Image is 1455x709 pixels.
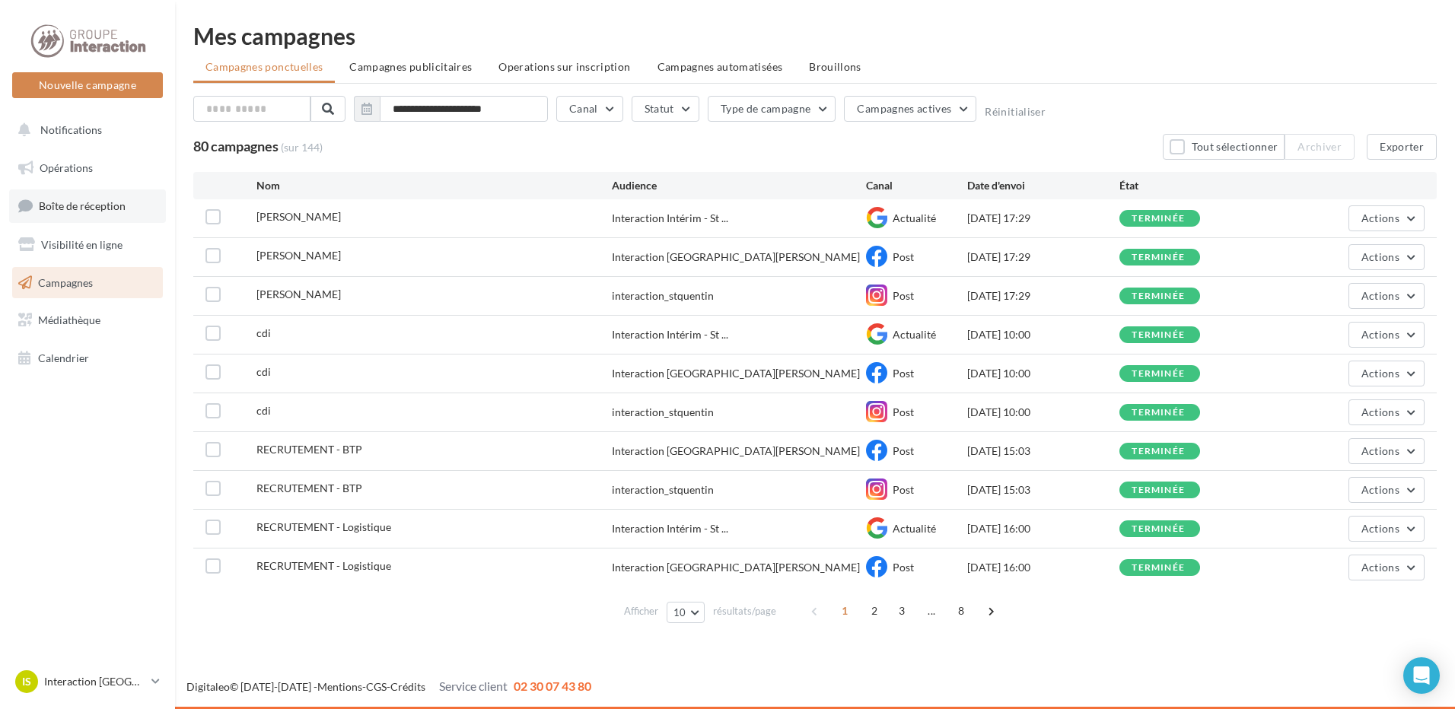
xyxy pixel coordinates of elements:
[612,366,860,381] div: Interaction [GEOGRAPHIC_DATA][PERSON_NAME]
[893,405,914,418] span: Post
[624,604,658,618] span: Afficher
[949,599,973,623] span: 8
[38,351,89,364] span: Calendrier
[893,522,936,535] span: Actualité
[439,679,508,693] span: Service client
[9,114,160,146] button: Notifications
[556,96,623,122] button: Canal
[1285,134,1355,160] button: Archiver
[349,60,472,73] span: Campagnes publicitaires
[1119,178,1272,193] div: État
[1361,211,1399,224] span: Actions
[893,250,914,263] span: Post
[1367,134,1437,160] button: Exporter
[890,599,914,623] span: 3
[1132,408,1185,418] div: terminée
[256,210,341,223] span: mr delattre
[612,211,728,226] span: Interaction Intérim - St ...
[1348,244,1425,270] button: Actions
[186,680,591,693] span: © [DATE]-[DATE] - - -
[1132,291,1185,301] div: terminée
[41,238,123,251] span: Visibilité en ligne
[498,60,630,73] span: Operations sur inscription
[390,680,425,693] a: Crédits
[612,521,728,536] span: Interaction Intérim - St ...
[9,152,166,184] a: Opérations
[256,326,271,339] span: cdi
[1132,485,1185,495] div: terminée
[193,138,279,154] span: 80 campagnes
[44,674,145,689] p: Interaction [GEOGRAPHIC_DATA][PERSON_NAME]
[186,680,230,693] a: Digitaleo
[985,106,1046,118] button: Réinitialiser
[967,521,1119,536] div: [DATE] 16:00
[713,604,776,618] span: résultats/page
[1132,330,1185,340] div: terminée
[38,313,100,326] span: Médiathèque
[1361,289,1399,302] span: Actions
[1348,283,1425,309] button: Actions
[1361,328,1399,341] span: Actions
[612,178,866,193] div: Audience
[967,405,1119,420] div: [DATE] 10:00
[9,304,166,336] a: Médiathèque
[612,288,714,304] div: interaction_stquentin
[967,178,1119,193] div: Date d'envoi
[857,102,951,115] span: Campagnes actives
[967,482,1119,498] div: [DATE] 15:03
[366,680,387,693] a: CGS
[866,178,967,193] div: Canal
[22,674,31,689] span: IS
[256,520,391,533] span: RECRUTEMENT - Logistique
[317,680,362,693] a: Mentions
[673,606,686,618] span: 10
[1132,563,1185,573] div: terminée
[256,482,362,494] span: RECRUTEMENT - BTP
[893,328,936,341] span: Actualité
[1348,361,1425,386] button: Actions
[893,211,936,224] span: Actualité
[967,250,1119,265] div: [DATE] 17:29
[967,444,1119,459] div: [DATE] 15:03
[9,267,166,299] a: Campagnes
[1361,444,1399,457] span: Actions
[256,443,362,456] span: RECRUTEMENT - BTP
[1361,561,1399,574] span: Actions
[612,482,714,498] div: interaction_stquentin
[256,288,341,300] span: mr delattre
[12,72,163,98] button: Nouvelle campagne
[612,444,860,459] div: Interaction [GEOGRAPHIC_DATA][PERSON_NAME]
[1361,405,1399,418] span: Actions
[967,327,1119,342] div: [DATE] 10:00
[1361,250,1399,263] span: Actions
[893,289,914,302] span: Post
[39,199,126,212] span: Boîte de réception
[1361,367,1399,380] span: Actions
[967,211,1119,226] div: [DATE] 17:29
[1132,253,1185,262] div: terminée
[1348,205,1425,231] button: Actions
[1348,438,1425,464] button: Actions
[1361,522,1399,535] span: Actions
[1132,369,1185,379] div: terminée
[612,250,860,265] div: Interaction [GEOGRAPHIC_DATA][PERSON_NAME]
[40,161,93,174] span: Opérations
[1132,524,1185,534] div: terminée
[893,561,914,574] span: Post
[862,599,887,623] span: 2
[1348,516,1425,542] button: Actions
[1403,657,1440,694] div: Open Intercom Messenger
[893,444,914,457] span: Post
[893,483,914,496] span: Post
[256,404,271,417] span: cdi
[667,602,705,623] button: 10
[9,189,166,222] a: Boîte de réception
[919,599,944,623] span: ...
[657,60,783,73] span: Campagnes automatisées
[1132,214,1185,224] div: terminée
[967,366,1119,381] div: [DATE] 10:00
[40,123,102,136] span: Notifications
[708,96,836,122] button: Type de campagne
[9,342,166,374] a: Calendrier
[1348,477,1425,503] button: Actions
